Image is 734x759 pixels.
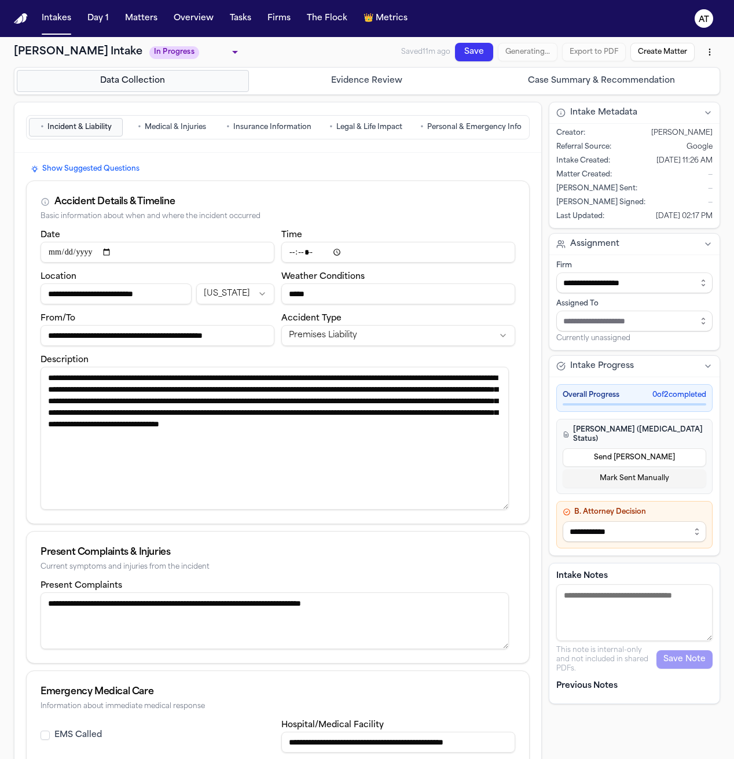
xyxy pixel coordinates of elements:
span: Creator : [556,128,585,138]
button: Intake Metadata [549,102,720,123]
textarea: Intake notes [556,584,713,641]
label: Hospital/Medical Facility [281,721,384,729]
div: Present Complaints & Injuries [41,546,515,559]
label: Location [41,272,76,281]
span: Intake Metadata [570,107,637,119]
span: [PERSON_NAME] Sent : [556,184,637,193]
button: Go to Legal & Life Impact [319,118,413,137]
button: Matters [120,8,162,29]
button: Create Matter [630,43,695,61]
label: Intake Notes [556,570,713,582]
span: Intake Progress [570,360,634,372]
div: Firm [556,261,713,270]
button: Send [PERSON_NAME] [563,448,706,467]
input: Incident date [41,242,274,263]
div: Update intake status [149,44,242,60]
label: Weather Conditions [281,272,365,281]
span: Personal & Emergency Info [427,123,522,132]
span: [DATE] 11:26 AM [656,156,713,165]
button: Tasks [225,8,256,29]
span: — [708,199,713,206]
span: • [329,121,333,133]
button: Go to Data Collection step [17,70,249,92]
a: Day 1 [83,8,113,29]
button: Go to Incident & Liability [29,118,123,137]
span: In Progress [149,46,199,59]
span: Google [687,142,713,152]
span: Currently unassigned [556,334,630,343]
label: Present Complaints [41,581,122,590]
span: Incident & Liability [47,123,112,132]
label: Date [41,231,60,240]
input: Hospital or medical facility [281,732,515,753]
p: Previous Notes [556,680,713,692]
span: Saved 11m ago [401,49,450,56]
textarea: Present complaints [41,592,509,649]
button: Go to Case Summary & Recommendation step [485,70,717,92]
button: The Flock [302,8,352,29]
textarea: Incident description [41,367,509,510]
button: Assignment [549,234,720,255]
div: Information about immediate medical response [41,702,515,711]
label: From/To [41,314,75,323]
span: • [41,121,44,133]
div: Basic information about when and where the incident occurred [41,212,515,221]
nav: Intake steps [17,70,717,92]
span: — [708,171,713,178]
button: Firms [263,8,295,29]
div: Emergency Medical Care [41,685,515,699]
input: Weather conditions [281,283,515,304]
span: Insurance Information [233,123,311,132]
button: Incident state [196,283,274,304]
button: crownMetrics [359,8,412,29]
span: Assignment [570,238,619,250]
button: Go to Personal & Emergency Info [415,118,527,137]
label: EMS Called [54,729,102,741]
span: — [708,185,713,192]
span: Legal & Life Impact [336,123,402,132]
span: • [420,121,424,133]
button: Save [455,43,493,61]
h4: B. Attorney Decision [563,507,706,517]
button: Show Suggested Questions [26,162,144,176]
span: [PERSON_NAME] Signed : [556,198,645,207]
div: Current symptoms and injuries from the incident [41,563,515,572]
button: Mark Sent Manually [563,469,706,488]
p: This note is internal-only and not included in shared PDFs. [556,646,656,673]
input: Incident time [281,242,515,263]
h4: [PERSON_NAME] ([MEDICAL_DATA] Status) [563,425,706,444]
button: Go to Medical & Injuries [125,118,219,137]
button: More actions [699,42,720,62]
a: Home [14,13,28,24]
img: Finch Logo [14,13,28,24]
h1: [PERSON_NAME] Intake [14,44,142,60]
span: Medical & Injuries [145,123,206,132]
button: Intake Progress [549,356,720,377]
button: Go to Insurance Information [221,118,317,137]
div: Assigned To [556,299,713,308]
button: Go to Evidence Review step [251,70,483,92]
button: Intakes [37,8,76,29]
span: • [138,121,141,133]
span: Matter Created : [556,170,612,179]
input: Incident location [41,283,192,304]
span: Last Updated : [556,212,604,221]
span: Referral Source : [556,142,611,152]
span: Intake Created : [556,156,610,165]
input: From/To destination [41,325,274,346]
span: [PERSON_NAME] [651,128,713,138]
span: Overall Progress [563,390,619,400]
label: Description [41,356,89,364]
input: Select firm [556,272,713,293]
span: • [226,121,230,133]
button: Overview [169,8,218,29]
input: Assign to staff member [556,311,713,331]
label: Time [281,231,302,240]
